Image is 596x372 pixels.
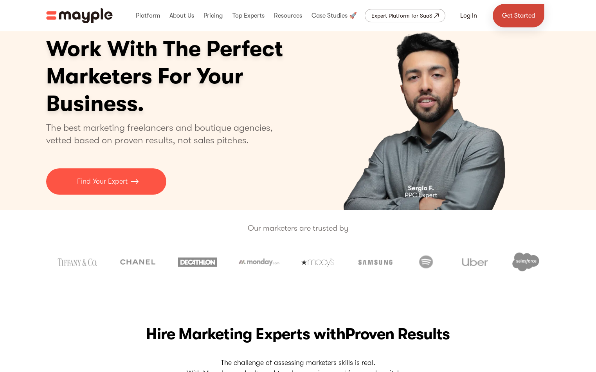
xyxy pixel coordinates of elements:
div: Resources [272,3,304,28]
div: Pricing [202,3,225,28]
span: Proven Results [345,325,450,343]
p: The best marketing freelancers and boutique agencies, vetted based on proven results, not sales p... [46,121,282,146]
a: home [46,8,113,23]
h2: Hire Marketing Experts with [46,323,550,345]
p: Find Your Expert [77,176,128,187]
div: Top Experts [230,3,266,28]
div: Platform [134,3,162,28]
img: Mayple logo [46,8,113,23]
div: Expert Platform for SaaS [371,11,432,20]
div: About Us [167,3,196,28]
a: Find Your Expert [46,168,166,195]
a: Log In [451,6,486,25]
a: Expert Platform for SaaS [365,9,445,22]
h1: Work With The Perfect Marketers For Your Business. [46,35,344,117]
a: Get Started [493,4,544,27]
